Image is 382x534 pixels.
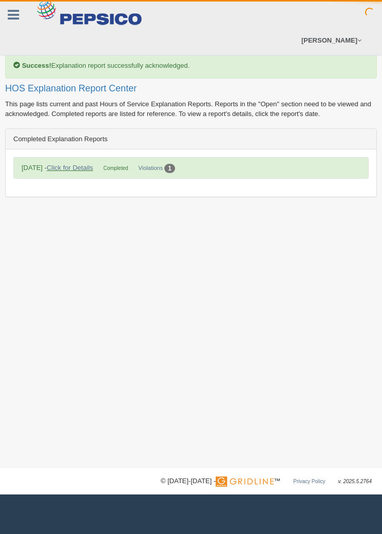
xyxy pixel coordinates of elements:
a: [PERSON_NAME] [296,26,367,55]
span: v. 2025.5.2764 [338,479,372,484]
div: [DATE] - [16,163,98,173]
h2: HOS Explanation Report Center [5,84,377,94]
span: Completed [103,165,128,171]
div: 1 [164,164,175,173]
img: Gridline [216,476,274,487]
a: Privacy Policy [293,479,325,484]
a: Violations [139,165,163,171]
div: © [DATE]-[DATE] - ™ [161,476,372,487]
a: Click for Details [47,164,93,171]
div: Completed Explanation Reports [6,129,376,149]
b: Success! [22,62,51,69]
